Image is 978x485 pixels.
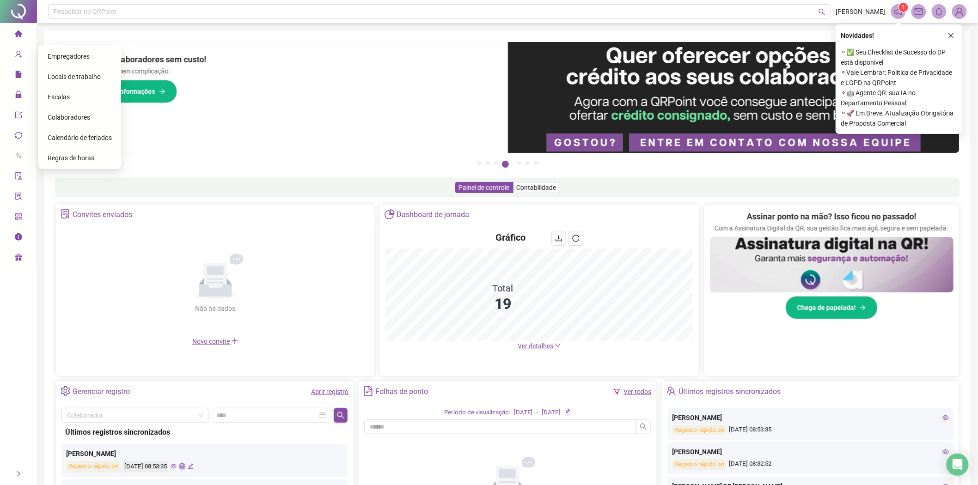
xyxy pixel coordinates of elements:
[537,408,538,418] div: -
[188,463,194,469] span: edit
[485,161,490,165] button: 2
[15,127,22,146] span: sync
[376,384,428,400] div: Folhas de ponto
[48,114,90,121] span: Colaboradores
[48,154,94,162] span: Regras de horas
[841,108,957,128] span: ⚬ 🚀 Em Breve, Atualização Obrigatória de Proposta Comercial
[525,161,530,165] button: 6
[15,188,22,207] span: solution
[15,471,22,477] span: right
[555,342,561,349] span: down
[518,342,561,350] a: Ver detalhes down
[15,67,22,85] span: file
[935,7,943,16] span: bell
[444,408,510,418] div: Período de visualização:
[672,425,727,436] div: Registro rápido on
[67,80,177,103] button: Solicite Mais Informações
[15,209,22,227] span: qrcode
[640,423,647,430] span: search
[15,26,22,44] span: home
[514,408,533,418] div: [DATE]
[496,231,526,244] h4: Gráfico
[841,67,957,88] span: ⚬ Vale Lembrar: Política de Privacidade e LGPD na QRPoint
[894,7,903,16] span: notification
[48,93,70,101] span: Escalas
[747,210,917,223] h2: Assinar ponto na mão? Isso ficou no passado!
[61,386,70,396] span: setting
[173,303,258,314] div: Não há dados
[518,342,553,350] span: Ver detalhes
[15,46,22,65] span: user-add
[48,134,112,141] span: Calendário de feriados
[517,184,556,191] span: Contabilidade
[797,303,856,313] span: Chega de papelada!
[819,8,825,15] span: search
[159,88,165,95] span: arrow-right
[786,296,878,319] button: Chega de papelada!
[73,207,132,223] div: Convites enviados
[67,53,497,66] h2: Apoie seus colaboradores sem custo!
[65,426,344,438] div: Últimos registros sincronizados
[123,461,168,473] div: [DATE] 08:53:35
[15,168,22,187] span: audit
[459,184,510,191] span: Painel de controle
[15,87,22,105] span: lock
[15,107,22,126] span: export
[672,425,949,436] div: [DATE] 08:53:35
[915,7,923,16] span: mail
[363,386,373,396] span: file-text
[15,229,22,248] span: info-circle
[397,207,470,223] div: Dashboard de jornada
[572,235,580,242] span: reload
[231,337,238,345] span: plus
[48,53,90,60] span: Empregadores
[942,414,949,421] span: eye
[73,384,130,400] div: Gerenciar registro
[311,388,348,395] a: Abrir registro
[542,408,561,418] div: [DATE]
[517,161,521,165] button: 5
[171,463,177,469] span: eye
[942,449,949,455] span: eye
[61,209,70,219] span: solution
[508,42,960,153] img: banner%2Fa8ee1423-cce5-4ffa-a127-5a2d429cc7d8.png
[666,386,676,396] span: team
[841,88,957,108] span: ⚬ 🤖 Agente QR: sua IA no Departamento Pessoal
[48,73,101,80] span: Locais de trabalho
[337,412,344,419] span: search
[899,3,908,12] sup: 1
[555,235,562,242] span: download
[672,459,949,470] div: [DATE] 08:32:52
[66,461,121,473] div: Registro rápido on
[672,412,949,423] div: [PERSON_NAME]
[533,161,538,165] button: 7
[624,388,652,395] a: Ver todos
[565,409,571,415] span: edit
[66,449,343,459] div: [PERSON_NAME]
[614,388,620,395] span: filter
[860,304,866,311] span: arrow-right
[67,66,497,76] p: Dinheiro na conta sem complicação.
[494,161,498,165] button: 3
[710,237,954,292] img: banner%2F02c71560-61a6-44d4-94b9-c8ab97240462.png
[841,30,874,41] span: Novidades !
[15,249,22,268] span: gift
[672,447,949,457] div: [PERSON_NAME]
[179,463,185,469] span: global
[953,5,966,18] img: 80961
[672,459,727,470] div: Registro rápido on
[385,209,394,219] span: pie-chart
[192,338,238,345] span: Novo convite
[948,32,954,39] span: close
[947,454,969,476] div: Open Intercom Messenger
[841,47,957,67] span: ⚬ ✅ Seu Checklist de Sucesso do DP está disponível
[902,4,905,11] span: 1
[715,223,948,233] p: Com a Assinatura Digital da QR, sua gestão fica mais ágil, segura e sem papelada.
[836,6,886,17] span: [PERSON_NAME]
[477,161,482,165] button: 1
[678,384,781,400] div: Últimos registros sincronizados
[502,161,509,168] button: 4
